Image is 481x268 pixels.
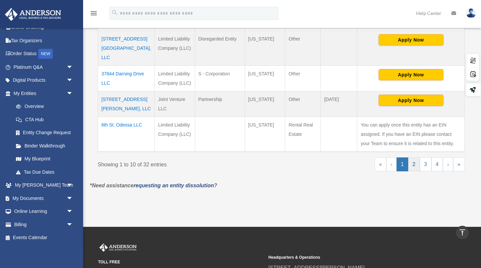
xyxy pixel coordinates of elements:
td: [US_STATE] [245,91,285,117]
td: [US_STATE] [245,31,285,65]
a: 4 [431,157,443,171]
a: My Documentsarrow_drop_down [5,192,83,205]
div: Showing 1 to 10 of 32 entries [98,157,276,169]
a: Billingarrow_drop_down [5,218,83,231]
a: Binder Walkthrough [9,139,80,152]
td: Limited Liability Company (LLC) [155,65,195,91]
span: arrow_drop_down [66,87,80,100]
button: Apply Now [379,34,443,45]
a: Next [443,157,453,171]
a: Digital Productsarrow_drop_down [5,74,83,87]
span: arrow_drop_down [66,218,80,231]
i: vertical_align_top [458,228,466,236]
span: arrow_drop_down [66,192,80,205]
a: First [375,157,386,171]
a: Order StatusNEW [5,47,83,61]
span: arrow_drop_down [66,60,80,74]
a: CTA Hub [9,113,80,126]
td: Other [285,65,321,91]
a: Overview [9,100,76,113]
td: 37844 Darning Drive LLC [98,65,155,91]
a: Events Calendar [5,231,83,244]
a: 1 [397,157,408,171]
a: My Entitiesarrow_drop_down [5,87,80,100]
a: 2 [408,157,420,171]
span: arrow_drop_down [66,74,80,87]
span: arrow_drop_down [66,179,80,192]
td: Limited Liability Company (LLC) [155,117,195,152]
img: Anderson Advisors Platinum Portal [3,8,63,21]
td: [US_STATE] [245,117,285,152]
td: [US_STATE] [245,65,285,91]
td: Disregarded Entity [195,31,245,65]
td: Rental Real Estate [285,117,321,152]
td: [STREET_ADDRESS][GEOGRAPHIC_DATA], LLC [98,31,155,65]
td: You can apply once this entity has an EIN assigned. If you have an EIN please contact your Team t... [357,117,465,152]
button: Apply Now [379,95,443,106]
a: Previous [386,157,397,171]
td: Limited Liability Company (LLC) [155,31,195,65]
small: TOLL FREE [98,259,264,266]
i: search [111,9,118,16]
td: Other [285,91,321,117]
td: Partnership [195,91,245,117]
a: requesting an entity dissolution [134,183,214,188]
td: 6th St. Odessa LLC [98,117,155,152]
td: [DATE] [321,91,357,117]
a: menu [90,12,98,17]
a: vertical_align_top [455,226,469,240]
button: Apply Now [379,69,443,80]
a: My [PERSON_NAME] Teamarrow_drop_down [5,179,83,192]
td: S - Corporation [195,65,245,91]
a: Tax Organizers [5,34,83,47]
td: Joint Venture LLC [155,91,195,117]
em: *Need assistance ? [90,183,217,188]
small: Headquarters & Operations [268,254,434,261]
a: 3 [420,157,431,171]
a: Online Learningarrow_drop_down [5,205,83,218]
div: NEW [38,49,53,59]
a: Platinum Q&Aarrow_drop_down [5,60,83,74]
i: menu [90,9,98,17]
a: Last [453,157,465,171]
a: My Blueprint [9,152,80,166]
span: arrow_drop_down [66,205,80,219]
a: Entity Change Request [9,126,80,139]
a: Tax Due Dates [9,165,80,179]
img: User Pic [466,8,476,18]
td: Other [285,31,321,65]
td: [STREET_ADDRESS][PERSON_NAME], LLC [98,91,155,117]
img: Anderson Advisors Platinum Portal [98,243,138,252]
